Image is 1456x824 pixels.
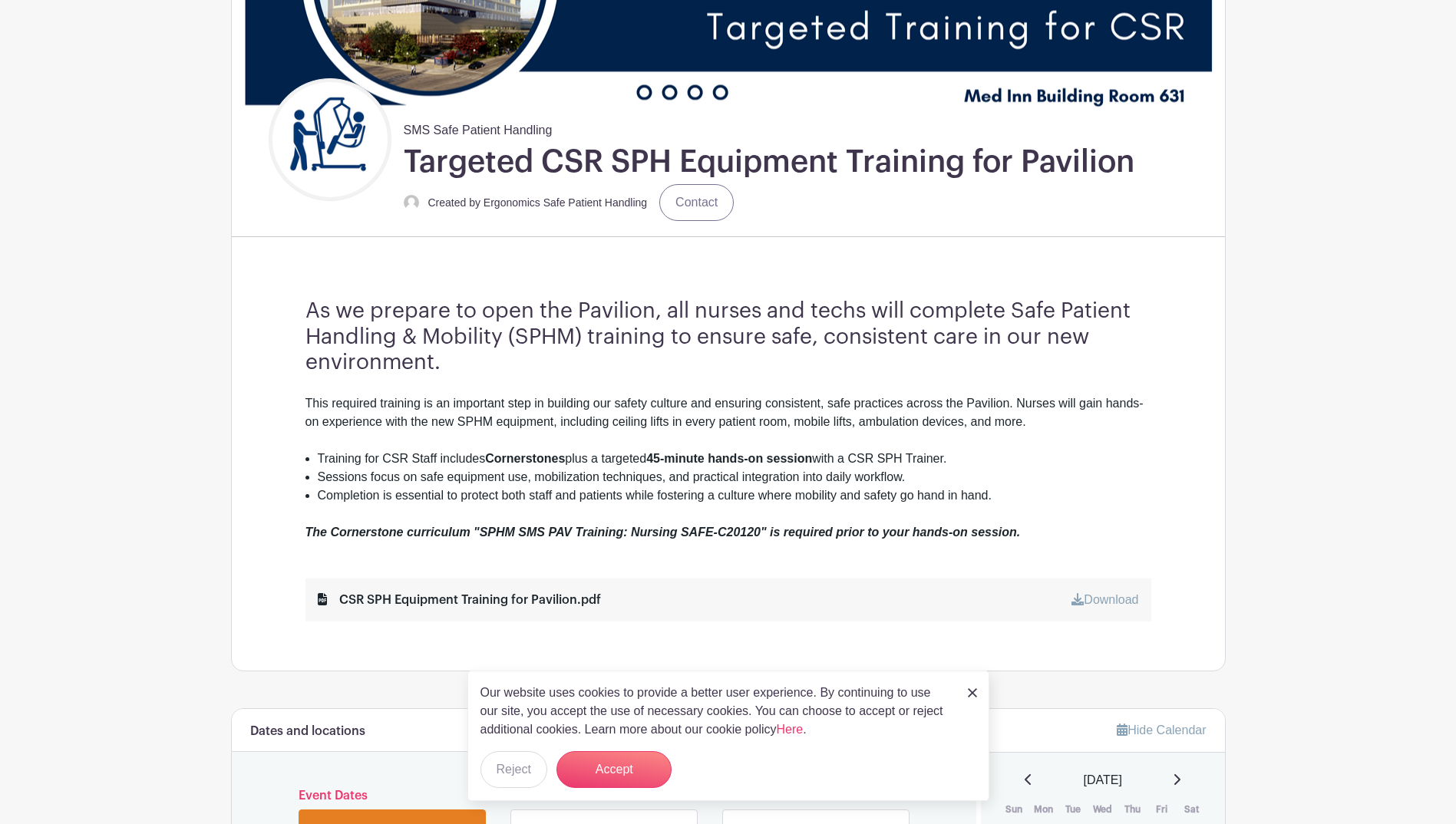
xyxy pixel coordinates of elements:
[777,723,804,736] a: Here
[404,115,553,140] span: SMS Safe Patient Handling
[318,468,1151,486] li: Sessions focus on safe equipment use, mobilization techniques, and practical integration into dai...
[1117,723,1206,737] a: Hide Calendar
[1058,802,1088,817] th: Tue
[1029,802,1059,817] th: Mon
[305,526,1021,539] em: The Cornerstone curriculum "SPHM SMS PAV Training: Nursing SAFE-C20120" is required prior to your...
[250,724,365,739] h6: Dates and locations
[485,452,565,465] strong: Cornerstones
[480,751,547,788] button: Reject
[318,450,1151,468] li: Training for CSR Staff includes plus a targeted with a CSR SPH Trainer.
[272,82,388,197] img: Untitled%20design.png
[480,684,952,739] p: Our website uses cookies to provide a better user experience. By continuing to use our site, you ...
[404,143,1134,181] h1: Targeted CSR SPH Equipment Training for Pavilion
[428,196,648,209] small: Created by Ergonomics Safe Patient Handling
[1071,593,1138,606] a: Download
[1118,802,1147,817] th: Thu
[404,195,419,210] img: default-ce2991bfa6775e67f084385cd625a349d9dcbb7a52a09fb2fda1e96e2d18dcdb.png
[968,688,977,697] img: close_button-5f87c8562297e5c2d7936805f587ecaba9071eb48480494691a3f1689db116b3.svg
[1088,802,1118,817] th: Wed
[1177,802,1207,817] th: Sat
[999,802,1029,817] th: Sun
[646,452,812,465] strong: 45-minute hands-on session
[556,751,672,788] button: Accept
[318,591,601,609] div: CSR SPH Equipment Training for Pavilion.pdf
[1084,771,1122,789] span: [DATE]
[305,298,1151,376] h3: As we prepare to open the Pavilion, all nurses and techs will complete Safe Patient Handling & Mo...
[305,394,1151,450] div: This required training is an important step in building our safety culture and ensuring consisten...
[295,789,913,803] h6: Event Dates
[659,184,734,221] a: Contact
[318,486,1151,505] li: Completion is essential to protect both staff and patients while fostering a culture where mobili...
[1147,802,1177,817] th: Fri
